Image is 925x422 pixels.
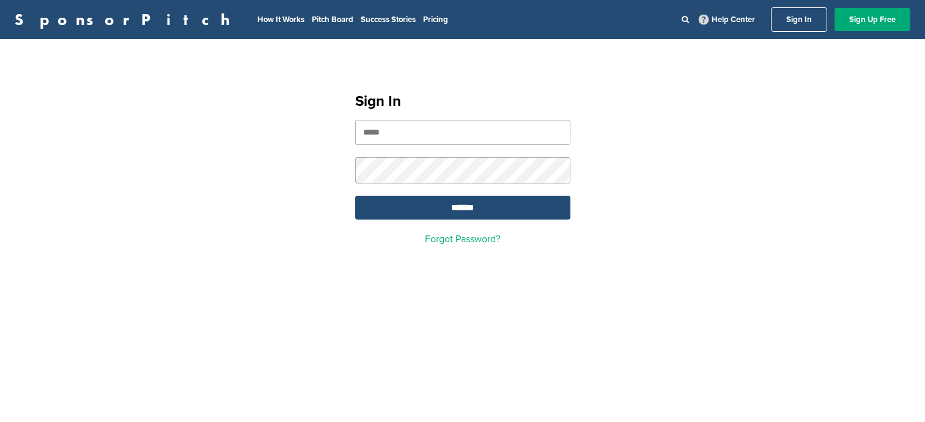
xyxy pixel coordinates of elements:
a: Forgot Password? [425,233,500,245]
a: How It Works [257,15,304,24]
a: Success Stories [361,15,416,24]
a: Sign Up Free [835,8,910,31]
a: Help Center [696,12,757,27]
a: Sign In [771,7,827,32]
a: SponsorPitch [15,12,238,28]
h1: Sign In [355,91,570,113]
a: Pitch Board [312,15,353,24]
a: Pricing [423,15,448,24]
